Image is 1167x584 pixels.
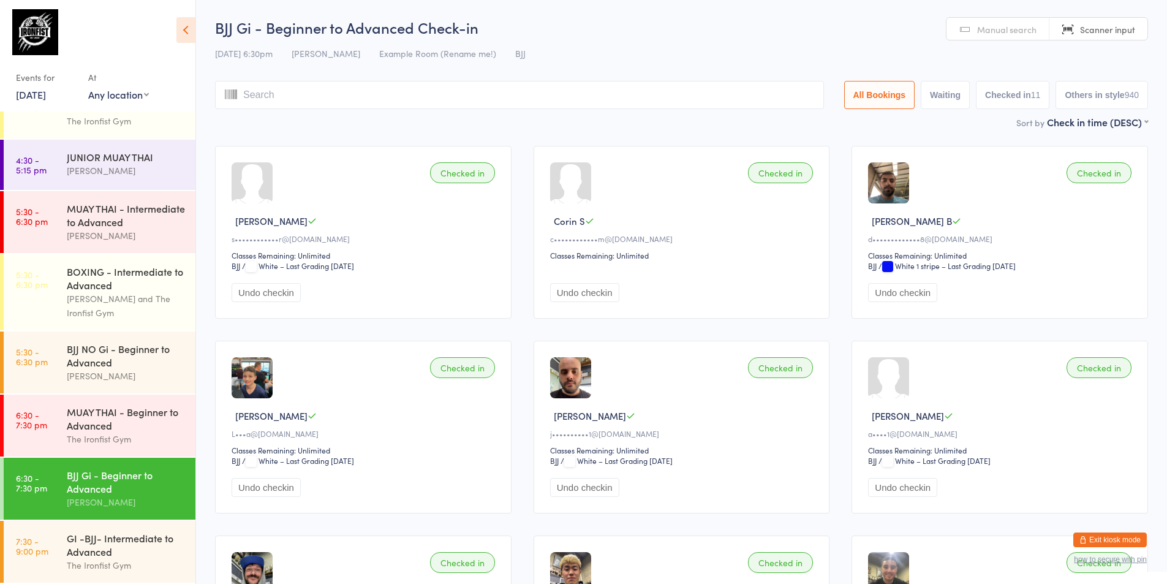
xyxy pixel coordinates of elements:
[67,369,185,383] div: [PERSON_NAME]
[88,67,149,88] div: At
[977,23,1037,36] span: Manual search
[844,81,915,109] button: All Bookings
[16,207,48,226] time: 5:30 - 6:30 pm
[976,81,1049,109] button: Checked in11
[1067,552,1131,573] div: Checked in
[232,357,273,398] img: image1711338345.png
[1074,555,1147,564] button: how to secure with pin
[232,260,240,271] div: BJJ
[1067,162,1131,183] div: Checked in
[878,455,991,466] span: / White – Last Grading [DATE]
[67,164,185,178] div: [PERSON_NAME]
[67,495,185,509] div: [PERSON_NAME]
[550,455,559,466] div: BJJ
[232,478,301,497] button: Undo checkin
[16,536,48,556] time: 7:30 - 9:00 pm
[67,150,185,164] div: JUNIOR MUAY THAI
[232,428,499,439] div: L•••a@[DOMAIN_NAME]
[550,428,817,439] div: j••••••••••1@[DOMAIN_NAME]
[242,260,354,271] span: / White – Last Grading [DATE]
[67,292,185,320] div: [PERSON_NAME] and The Ironfist Gym
[16,270,48,289] time: 5:30 - 6:30 pm
[748,162,813,183] div: Checked in
[878,260,1016,271] span: / White 1 stripe – Last Grading [DATE]
[515,47,526,59] span: BJJ
[748,552,813,573] div: Checked in
[67,531,185,558] div: GI -BJJ- Intermediate to Advanced
[430,357,495,378] div: Checked in
[235,214,308,227] span: [PERSON_NAME]
[292,47,360,59] span: [PERSON_NAME]
[4,254,195,330] a: 5:30 -6:30 pmBOXING - Intermediate to Advanced[PERSON_NAME] and The Ironfist Gym
[921,81,970,109] button: Waiting
[868,455,877,466] div: BJJ
[67,114,185,128] div: The Ironfist Gym
[16,410,47,430] time: 6:30 - 7:30 pm
[232,455,240,466] div: BJJ
[550,445,817,455] div: Classes Remaining: Unlimited
[1047,115,1148,129] div: Check in time (DESC)
[1056,81,1148,109] button: Others in style940
[67,405,185,432] div: MUAY THAI - Beginner to Advanced
[1031,90,1041,100] div: 11
[868,260,877,271] div: BJJ
[232,283,301,302] button: Undo checkin
[235,409,308,422] span: [PERSON_NAME]
[868,233,1135,244] div: d•••••••••••••8@[DOMAIN_NAME]
[550,250,817,260] div: Classes Remaining: Unlimited
[4,458,195,520] a: 6:30 -7:30 pmBJJ Gi - Beginner to Advanced[PERSON_NAME]
[550,357,591,398] img: image1711312416.png
[16,473,47,493] time: 6:30 - 7:30 pm
[872,409,944,422] span: [PERSON_NAME]
[550,233,817,244] div: c••••••••••••m@[DOMAIN_NAME]
[4,521,195,583] a: 7:30 -9:00 pmGI -BJJ- Intermediate to AdvancedThe Ironfist Gym
[12,9,58,55] img: The Ironfist Gym
[16,155,47,175] time: 4:30 - 5:15 pm
[868,250,1135,260] div: Classes Remaining: Unlimited
[67,342,185,369] div: BJJ NO Gi - Beginner to Advanced
[242,455,354,466] span: / White – Last Grading [DATE]
[868,162,909,203] img: image1713776413.png
[232,250,499,260] div: Classes Remaining: Unlimited
[232,445,499,455] div: Classes Remaining: Unlimited
[868,478,937,497] button: Undo checkin
[550,478,619,497] button: Undo checkin
[868,428,1135,439] div: a••••1@[DOMAIN_NAME]
[215,17,1148,37] h2: BJJ Gi - Beginner to Advanced Check-in
[67,558,185,572] div: The Ironfist Gym
[215,81,824,109] input: Search
[16,347,48,366] time: 5:30 - 6:30 pm
[67,265,185,292] div: BOXING - Intermediate to Advanced
[379,47,496,59] span: Example Room (Rename me!)
[550,283,619,302] button: Undo checkin
[868,445,1135,455] div: Classes Remaining: Unlimited
[748,357,813,378] div: Checked in
[67,229,185,243] div: [PERSON_NAME]
[67,202,185,229] div: MUAY THAI - Intermediate to Advanced
[67,432,185,446] div: The Ironfist Gym
[16,88,46,101] a: [DATE]
[232,233,499,244] div: s••••••••••••r@[DOMAIN_NAME]
[554,214,585,227] span: Corin S
[67,468,185,495] div: BJJ Gi - Beginner to Advanced
[88,88,149,101] div: Any location
[4,140,195,190] a: 4:30 -5:15 pmJUNIOR MUAY THAI[PERSON_NAME]
[868,283,937,302] button: Undo checkin
[1125,90,1139,100] div: 940
[16,67,76,88] div: Events for
[4,191,195,253] a: 5:30 -6:30 pmMUAY THAI - Intermediate to Advanced[PERSON_NAME]
[4,395,195,457] a: 6:30 -7:30 pmMUAY THAI - Beginner to AdvancedThe Ironfist Gym
[16,92,48,112] time: 4:30 - 5:30 pm
[872,214,952,227] span: [PERSON_NAME] B
[561,455,673,466] span: / White – Last Grading [DATE]
[1080,23,1135,36] span: Scanner input
[554,409,626,422] span: [PERSON_NAME]
[1067,357,1131,378] div: Checked in
[430,552,495,573] div: Checked in
[215,47,273,59] span: [DATE] 6:30pm
[4,332,195,393] a: 5:30 -6:30 pmBJJ NO Gi - Beginner to Advanced[PERSON_NAME]
[430,162,495,183] div: Checked in
[1016,116,1044,129] label: Sort by
[1073,533,1147,547] button: Exit kiosk mode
